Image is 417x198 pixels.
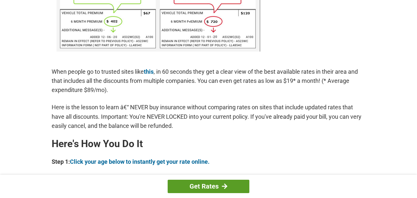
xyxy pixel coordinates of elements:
[52,139,365,149] h2: Here's How You Do It
[52,103,365,130] p: Here is the lesson to learn â€“ NEVER buy insurance without comparing rates on sites that include...
[144,68,154,75] a: this
[52,174,70,181] b: Step 2:
[168,180,249,193] a: Get Rates
[52,67,365,95] p: When people go to trusted sites like , in 60 seconds they get a clear view of the best available ...
[70,158,209,165] a: Click your age below to instantly get your rate online.
[52,158,70,165] b: Step 1:
[52,173,365,191] p: Once you enter your zip code and go through a few questions, you will have the opportunity to che...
